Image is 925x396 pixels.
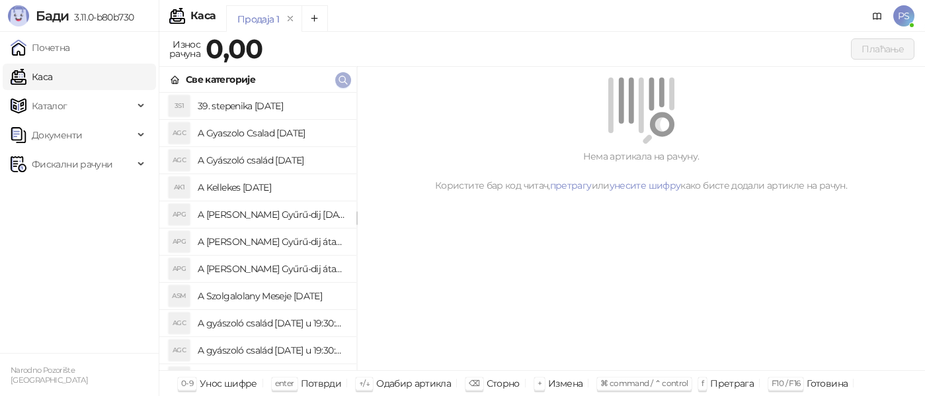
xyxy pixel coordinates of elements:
[32,93,67,119] span: Каталог
[867,5,888,26] a: Документација
[206,32,262,65] strong: 0,00
[198,123,346,144] h4: A Gyaszolo Csalad [DATE]
[807,375,848,392] div: Готовина
[8,5,29,26] img: Logo
[198,150,346,171] h4: A Gyászoló család [DATE]
[198,95,346,117] h4: 39. stepenika [DATE]
[302,5,328,32] button: Add tab
[198,340,346,361] h4: A gyászoló család [DATE] u 19:30:00
[169,340,190,361] div: AGC
[275,378,294,388] span: enter
[159,93,356,370] div: grid
[11,366,88,385] small: Narodno Pozorište [GEOGRAPHIC_DATA]
[469,378,479,388] span: ⌫
[702,378,704,388] span: f
[32,151,112,177] span: Фискални рачуни
[169,285,190,307] div: ASM
[169,258,190,279] div: APG
[487,375,520,392] div: Сторно
[36,8,69,24] span: Бади
[538,378,542,388] span: +
[198,204,346,225] h4: A [PERSON_NAME] Gyűrű-dij [DATE]
[11,64,52,90] a: Каса
[190,11,216,21] div: Каса
[169,313,190,334] div: AGC
[32,122,82,148] span: Документи
[11,34,70,61] a: Почетна
[169,123,190,144] div: AGC
[373,149,909,193] div: Нема артикала на рачуну. Користите бар код читач, или како бисте додали артикле на рачун.
[359,378,370,388] span: ↑/↓
[198,258,346,279] h4: A [PERSON_NAME] Gyűrű-dij átadásának gálaestje [DATE] u 19:30:00
[610,179,681,191] a: унесите шифру
[710,375,754,392] div: Претрага
[198,231,346,252] h4: A [PERSON_NAME] Gyűrű-dij átadásának gálaestje [DATE] u 19:30:00
[282,13,299,25] button: remove
[600,378,688,388] span: ⌘ command / ⌃ control
[186,72,255,87] div: Све категорије
[198,313,346,334] h4: A gyászoló család [DATE] u 19:30:00
[851,38,914,60] button: Плаћање
[893,5,914,26] span: PS
[167,36,203,62] div: Износ рачуна
[198,177,346,198] h4: A Kellekes [DATE]
[169,204,190,225] div: APG
[169,231,190,252] div: APG
[376,375,451,392] div: Одабир артикла
[237,12,279,26] div: Продаја 1
[772,378,800,388] span: F10 / F16
[200,375,257,392] div: Унос шифре
[550,179,592,191] a: претрагу
[181,378,193,388] span: 0-9
[169,150,190,171] div: AGC
[198,285,346,307] h4: A Szolgalolany Meseje [DATE]
[69,11,134,23] span: 3.11.0-b80b730
[169,367,190,388] div: AGC
[301,375,342,392] div: Потврди
[169,95,190,117] div: 3S1
[169,177,190,198] div: AK1
[548,375,583,392] div: Измена
[198,367,346,388] h4: A gyászoló család [DATE] u 19:30:00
